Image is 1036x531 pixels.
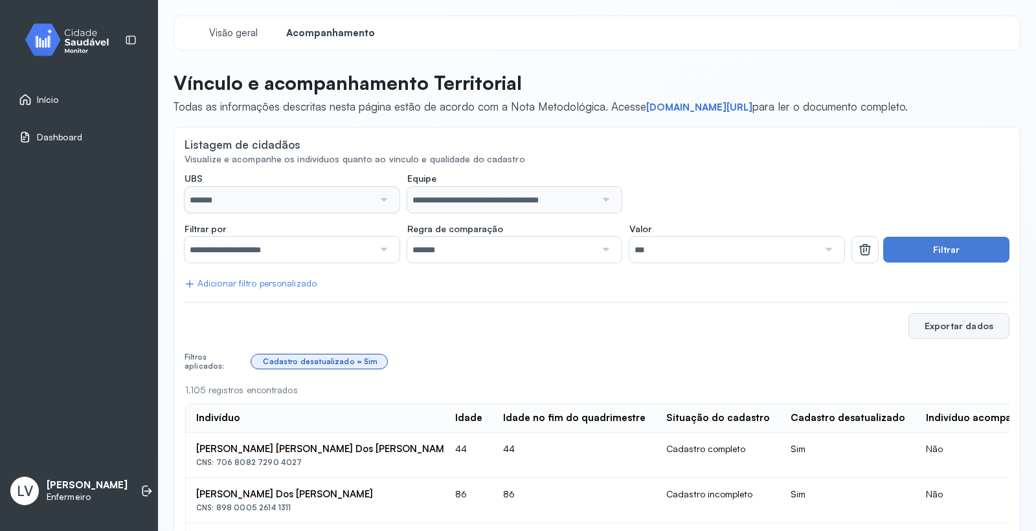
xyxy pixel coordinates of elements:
[37,94,59,105] span: Início
[185,278,317,289] div: Adicionar filtro personalizado
[174,100,908,113] span: Todas as informações descritas nesta página estão de acordo com a Nota Metodológica. Acesse para ...
[47,492,128,503] p: Enfermeiro
[196,458,434,467] div: CNS: 706 8082 7290 4027
[185,385,1009,396] div: 1.105 registros encontrados
[286,27,375,39] span: Acompanhamento
[666,412,770,424] div: Situação do cadastro
[185,154,1009,165] div: Visualize e acompanhe os indivíduos quanto ao vínculo e qualidade do cadastro
[185,352,246,371] div: Filtros aplicados:
[908,313,1009,339] button: Exportar dados
[656,433,780,478] td: Cadastro completo
[263,357,377,366] div: Cadastro desatualizado = Sim
[196,443,434,455] div: [PERSON_NAME] [PERSON_NAME] Dos [PERSON_NAME]
[493,478,656,523] td: 86
[883,237,1009,263] button: Filtrar
[174,71,908,94] p: Vínculo e acompanhamento Territorial
[19,131,139,144] a: Dashboard
[407,223,503,235] span: Regra de comparação
[493,433,656,478] td: 44
[196,488,434,501] div: [PERSON_NAME] Dos [PERSON_NAME]
[185,173,203,184] span: UBS
[656,478,780,523] td: Cadastro incompleto
[780,478,916,523] td: Sim
[185,138,300,151] div: Listagem de cidadãos
[185,223,226,235] span: Filtrar por
[37,132,82,143] span: Dashboard
[47,479,128,492] p: [PERSON_NAME]
[407,173,436,184] span: Equipe
[503,412,646,424] div: Idade no fim do quadrimestre
[646,101,752,114] a: [DOMAIN_NAME][URL]
[445,478,493,523] td: 86
[14,21,130,59] img: monitor.svg
[455,412,482,424] div: Idade
[780,433,916,478] td: Sim
[445,433,493,478] td: 44
[17,482,33,499] span: LV
[791,412,905,424] div: Cadastro desatualizado
[196,412,240,424] div: Indivíduo
[196,503,434,512] div: CNS: 898 0005 2614 1311
[629,223,651,235] span: Valor
[19,93,139,106] a: Início
[209,27,258,39] span: Visão geral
